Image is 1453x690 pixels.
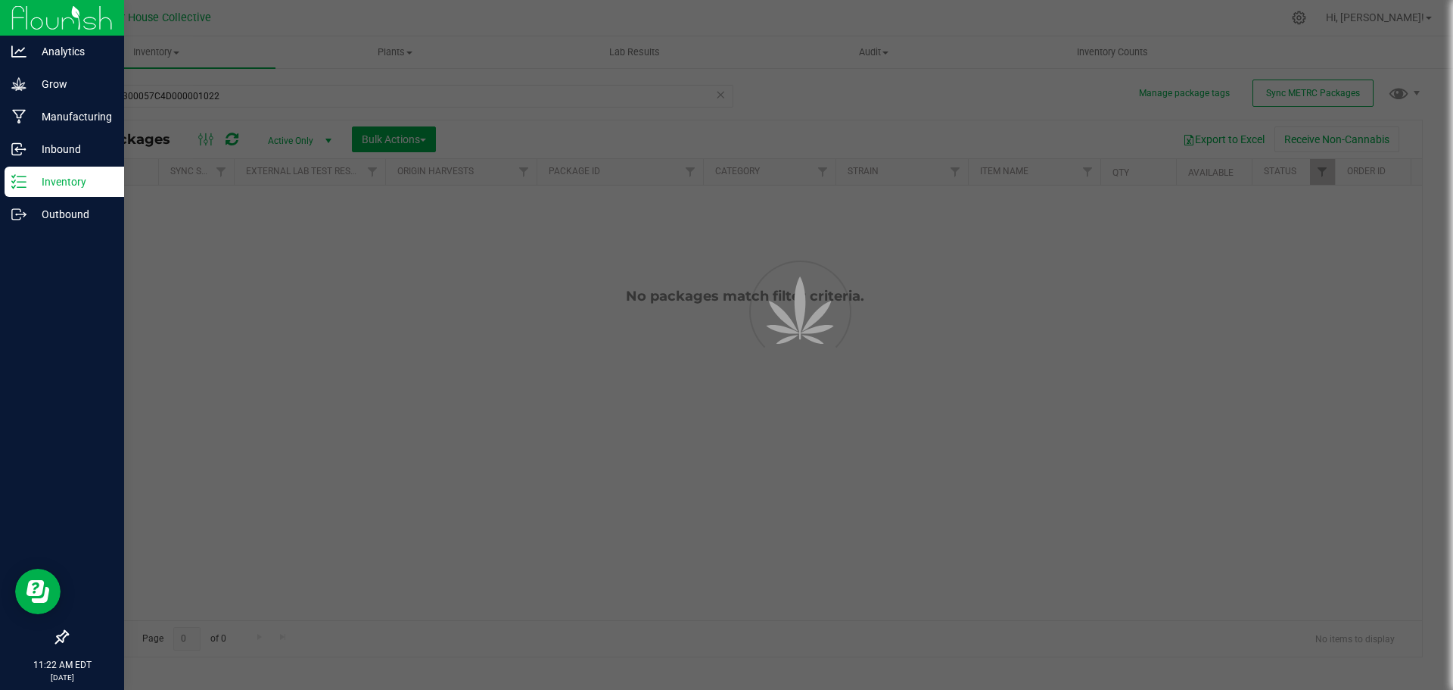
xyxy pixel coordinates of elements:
p: [DATE] [7,672,117,683]
inline-svg: Analytics [11,44,26,59]
inline-svg: Outbound [11,207,26,222]
p: Inbound [26,140,117,158]
p: Outbound [26,205,117,223]
inline-svg: Inbound [11,142,26,157]
p: Analytics [26,42,117,61]
p: Inventory [26,173,117,191]
iframe: Resource center [15,569,61,614]
p: Grow [26,75,117,93]
inline-svg: Grow [11,76,26,92]
inline-svg: Inventory [11,174,26,189]
p: Manufacturing [26,108,117,126]
p: 11:22 AM EDT [7,658,117,672]
inline-svg: Manufacturing [11,109,26,124]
